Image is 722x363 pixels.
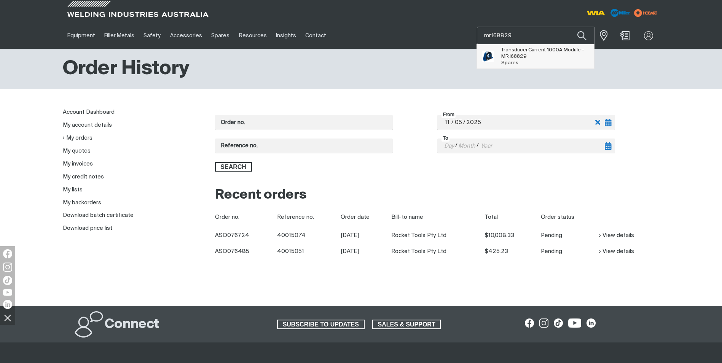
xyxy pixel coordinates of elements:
nav: Main [63,22,510,49]
input: Day [443,115,452,129]
span: $10,008.33 [485,232,514,238]
button: Search products [569,27,595,45]
a: My orders [63,135,92,141]
th: Total [485,209,541,225]
ul: Suggestions [477,44,594,68]
a: Spares [207,22,234,49]
a: My account details [63,122,112,128]
td: Pending [541,225,599,244]
h2: Recent orders [215,187,660,204]
td: Rocket Tools Pty Ltd [391,225,485,244]
img: Facebook [3,249,12,258]
a: Contact [301,22,331,49]
input: Month [454,115,463,129]
a: Account Dashboard [63,109,115,115]
th: ASO076724 [215,225,277,244]
img: YouTube [3,289,12,296]
td: [DATE] [341,225,391,244]
img: Instagram [3,263,12,272]
span: $425.23 [485,248,508,254]
input: Day [443,139,455,153]
button: Toggle calendar [602,139,614,153]
a: SALES & SUPPORT [372,320,441,330]
a: Equipment [63,22,100,49]
input: Year [465,115,481,129]
img: miller [632,7,660,19]
img: TikTok [3,276,12,285]
a: View details of Order ASO076724 [599,231,634,240]
a: Download batch certificate [63,212,134,218]
input: Year [479,139,494,153]
h1: Order History [63,57,190,81]
img: hide socials [1,311,14,324]
a: My backorders [63,200,101,205]
th: ASO076485 [215,244,277,259]
a: Insights [271,22,301,49]
input: Product name or item number... [477,27,594,44]
th: Order status [541,209,599,225]
span: Spares [501,61,518,65]
td: 40015051 [277,244,341,259]
th: Order date [341,209,391,225]
a: Download price list [63,225,112,231]
span: MR168829 [501,54,527,59]
a: My quotes [63,148,91,154]
a: Safety [139,22,165,49]
button: Toggle calendar [602,115,614,129]
span: SUBSCRIBE TO UPDATES [278,320,364,330]
nav: My account [63,106,203,235]
a: My credit notes [63,174,104,180]
th: Order no. [215,209,277,225]
td: 40015074 [277,225,341,244]
a: My invoices [63,161,93,167]
img: LinkedIn [3,300,12,309]
span: SALES & SUPPORT [373,320,440,330]
a: Resources [234,22,271,49]
span: Search [216,162,251,172]
button: Clear selected date [593,115,603,129]
a: Filler Metals [100,22,139,49]
span: Transducer,Current 1000A Module - [501,47,588,60]
h2: Connect [105,316,159,333]
input: Month [457,139,477,153]
a: Shopping cart (0 product(s)) [619,31,631,40]
th: Reference no. [277,209,341,225]
a: Accessories [166,22,207,49]
a: SUBSCRIBE TO UPDATES [277,320,365,330]
td: [DATE] [341,244,391,259]
th: Bill-to name [391,209,485,225]
button: Search orders [215,162,252,172]
td: Pending [541,244,599,259]
a: View details of Order ASO076485 [599,247,634,256]
td: Rocket Tools Pty Ltd [391,244,485,259]
a: My lists [63,187,83,193]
